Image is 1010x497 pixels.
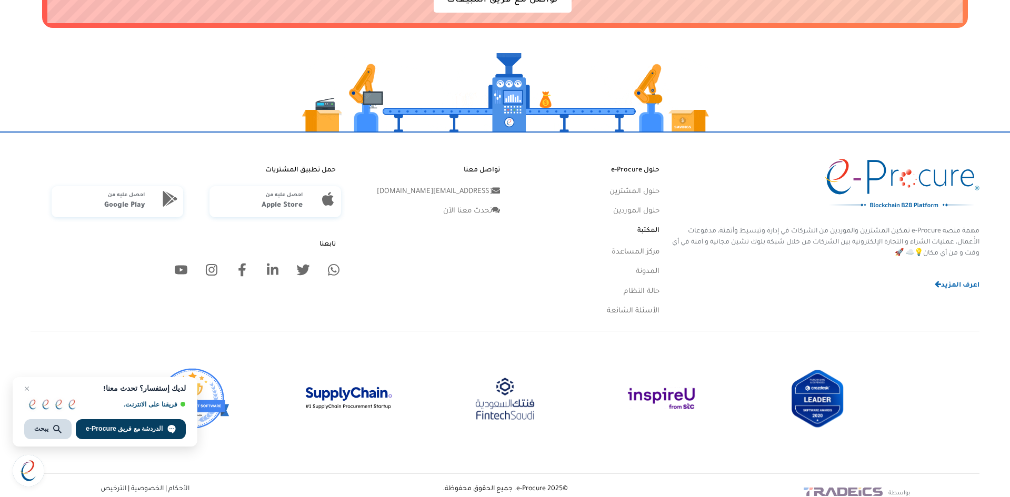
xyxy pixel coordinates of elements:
span: © 2025 e-Procure. جميع الحقوق محفوظة. [443,485,568,493]
p: احصل عليه من [57,189,145,200]
span: الدردشة مع فريق e-Procure [86,424,163,433]
p: | | [31,484,260,495]
a: تحدث معنا الآن [443,207,500,215]
a: الخصوصية [131,485,164,493]
div: المكتبة [511,226,660,231]
a: الأحكام [168,485,189,493]
p: مهمة منصة e-Procure تمكين المشترين والموردين من الشركات في إدارة وتبسيط وأتمتة، مدفوعات الأْعمال،... [670,226,979,259]
span: لديك إستفسار؟ تحدث معنا! [24,384,186,393]
div: حمل تطبيق المشتريات [31,165,336,170]
a: مركز المساعدة [612,248,659,256]
a: الأسئلة الشائعة [607,307,659,315]
a: حلول الموردين [613,207,659,215]
img: logo [825,159,979,211]
div: تواصل معنا [351,165,500,170]
a: [EMAIL_ADDRESS][DOMAIN_NAME] [377,188,500,196]
a: دردشة مفتوحة [13,455,44,486]
p: احصل عليه من [215,189,303,200]
a: الترخيص [101,485,126,493]
a: المدونة [636,268,659,276]
span: اعرف المزيد [941,282,979,289]
span: يبحث [24,419,72,439]
span: الدردشة مع فريق e-Procure [76,419,186,439]
a: حلول المشترين [609,188,659,196]
div: حلول e-Procure [511,165,660,170]
p: Google Play [57,200,145,212]
span: فريقنا على الانترنت. [83,401,186,409]
a: حالة النظام [624,288,659,296]
img: Footer Animation [299,49,712,131]
span: يبحث [34,424,48,433]
p: Apple Store [215,200,303,212]
div: تابعنا [31,239,336,245]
